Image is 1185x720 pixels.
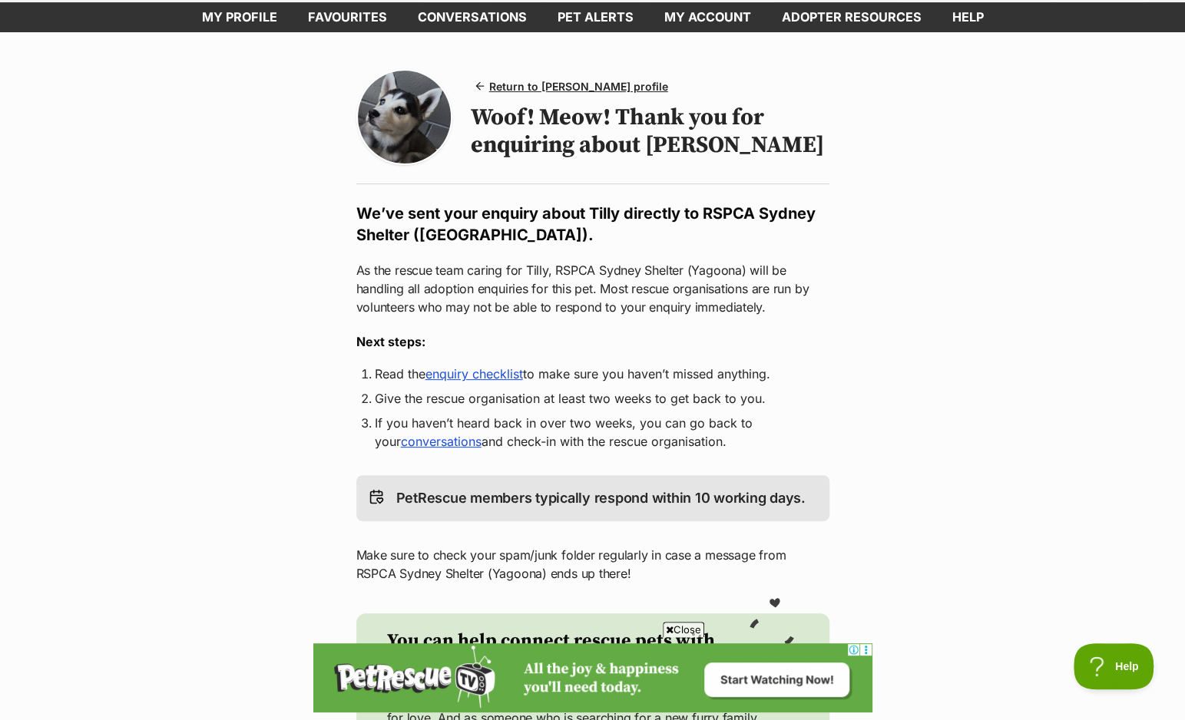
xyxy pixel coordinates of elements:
li: Give the rescue organisation at least two weeks to get back to you. [375,389,811,408]
a: conversations [401,434,482,449]
a: Pet alerts [542,2,649,32]
a: My profile [187,2,293,32]
span: Close [663,622,704,637]
p: PetRescue members typically respond within 10 working days. [396,487,806,509]
li: Read the to make sure you haven’t missed anything. [375,365,811,383]
h1: Woof! Meow! Thank you for enquiring about [PERSON_NAME] [471,104,829,159]
a: enquiry checklist [425,366,523,381]
li: If you haven’t heard back in over two weeks, you can go back to your and check-in with the rescue... [375,414,811,451]
a: My account [649,2,766,32]
a: Return to [PERSON_NAME] profile [471,75,674,97]
iframe: Help Scout Beacon - Open [1074,643,1154,689]
h2: We’ve sent your enquiry about Tilly directly to RSPCA Sydney Shelter ([GEOGRAPHIC_DATA]). [356,203,829,246]
iframe: Advertisement [313,643,872,712]
a: Adopter resources [766,2,937,32]
h3: Next steps: [356,332,829,351]
img: Photo of Tilly [358,71,451,163]
p: As the rescue team caring for Tilly, RSPCA Sydney Shelter (Yagoona) will be handling all adoption... [356,261,829,316]
p: Make sure to check your spam/junk folder regularly in case a message from RSPCA Sydney Shelter (Y... [356,546,829,583]
h2: You can help connect rescue pets with their new families. [387,629,737,678]
a: Help [937,2,999,32]
a: Favourites [293,2,402,32]
span: Return to [PERSON_NAME] profile [489,78,668,94]
a: conversations [402,2,542,32]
